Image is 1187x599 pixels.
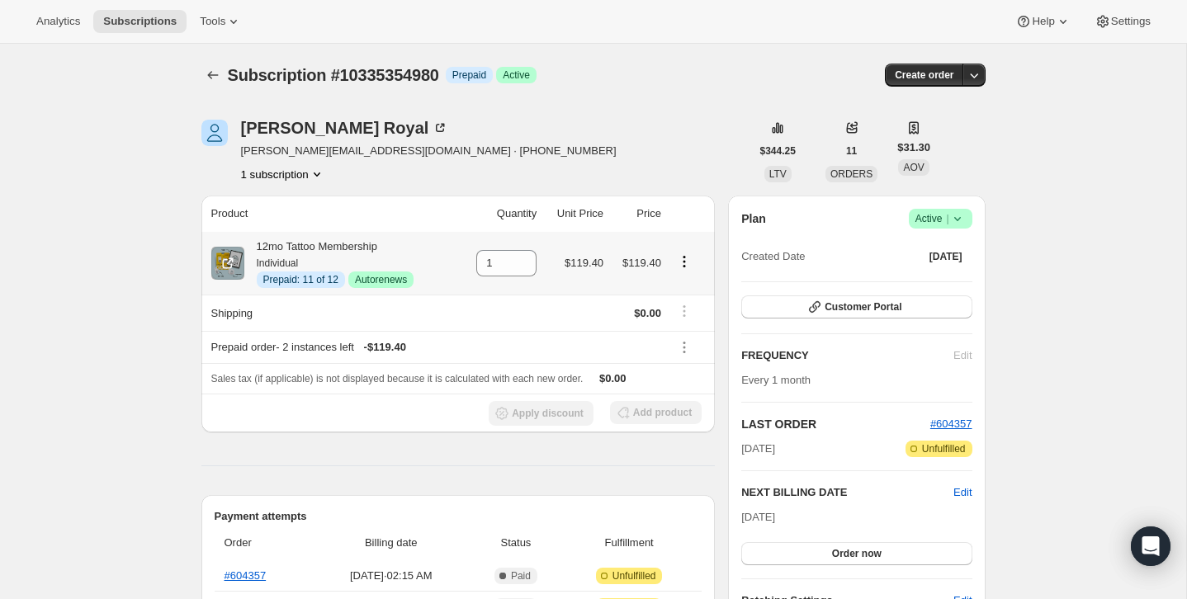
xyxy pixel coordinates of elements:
[846,144,857,158] span: 11
[317,568,466,584] span: [DATE] · 02:15 AM
[903,162,924,173] span: AOV
[741,484,953,501] h2: NEXT BILLING DATE
[741,374,811,386] span: Every 1 month
[922,442,966,455] span: Unfulfilled
[241,143,617,159] span: [PERSON_NAME][EMAIL_ADDRESS][DOMAIN_NAME] · [PHONE_NUMBER]
[895,68,953,82] span: Create order
[257,257,299,269] small: Individual
[612,569,656,582] span: Unfulfilled
[201,120,228,146] span: Sheilia Royal
[930,416,972,432] button: #604357
[241,166,325,182] button: Product actions
[741,542,972,565] button: Order now
[750,139,806,163] button: $344.25
[566,535,692,551] span: Fulfillment
[836,139,867,163] button: 11
[741,511,775,523] span: [DATE]
[760,144,796,158] span: $344.25
[228,66,439,84] span: Subscription #10335354980
[741,210,766,227] h2: Plan
[920,245,972,268] button: [DATE]
[211,339,661,356] div: Prepaid order - 2 instances left
[93,10,187,33] button: Subscriptions
[832,547,882,560] span: Order now
[541,196,608,232] th: Unit Price
[503,68,530,82] span: Active
[885,64,963,87] button: Create order
[671,252,698,271] button: Product actions
[103,15,177,28] span: Subscriptions
[215,508,702,525] h2: Payment attempts
[201,196,459,232] th: Product
[452,68,486,82] span: Prepaid
[930,417,972,430] a: #604357
[608,196,666,232] th: Price
[511,569,531,582] span: Paid
[741,347,953,364] h2: FREQUENCY
[830,168,873,180] span: ORDERS
[741,295,972,318] button: Customer Portal
[741,248,805,265] span: Created Date
[915,210,966,227] span: Active
[897,139,930,156] span: $31.30
[1111,15,1151,28] span: Settings
[215,525,312,561] th: Order
[201,64,225,87] button: Subscriptions
[634,307,661,319] span: $0.00
[355,273,407,286] span: Autorenews
[190,10,252,33] button: Tools
[26,10,90,33] button: Analytics
[741,441,775,457] span: [DATE]
[946,212,948,225] span: |
[459,196,542,232] th: Quantity
[825,300,901,314] span: Customer Portal
[225,569,267,582] a: #604357
[1131,526,1170,566] div: Open Intercom Messenger
[201,295,459,331] th: Shipping
[36,15,80,28] span: Analytics
[364,339,406,356] span: - $119.40
[1085,10,1161,33] button: Settings
[671,302,698,320] button: Shipping actions
[211,373,584,384] span: Sales tax (if applicable) is not displayed because it is calculated with each new order.
[599,372,627,384] span: $0.00
[244,238,414,288] div: 12mo Tattoo Membership
[200,15,225,28] span: Tools
[475,535,556,551] span: Status
[241,120,449,136] div: [PERSON_NAME] Royal
[211,247,244,280] img: product img
[953,484,972,501] button: Edit
[769,168,787,180] span: LTV
[317,535,466,551] span: Billing date
[263,273,338,286] span: Prepaid: 11 of 12
[929,250,962,263] span: [DATE]
[1032,15,1054,28] span: Help
[622,257,661,269] span: $119.40
[741,416,930,432] h2: LAST ORDER
[1005,10,1081,33] button: Help
[565,257,603,269] span: $119.40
